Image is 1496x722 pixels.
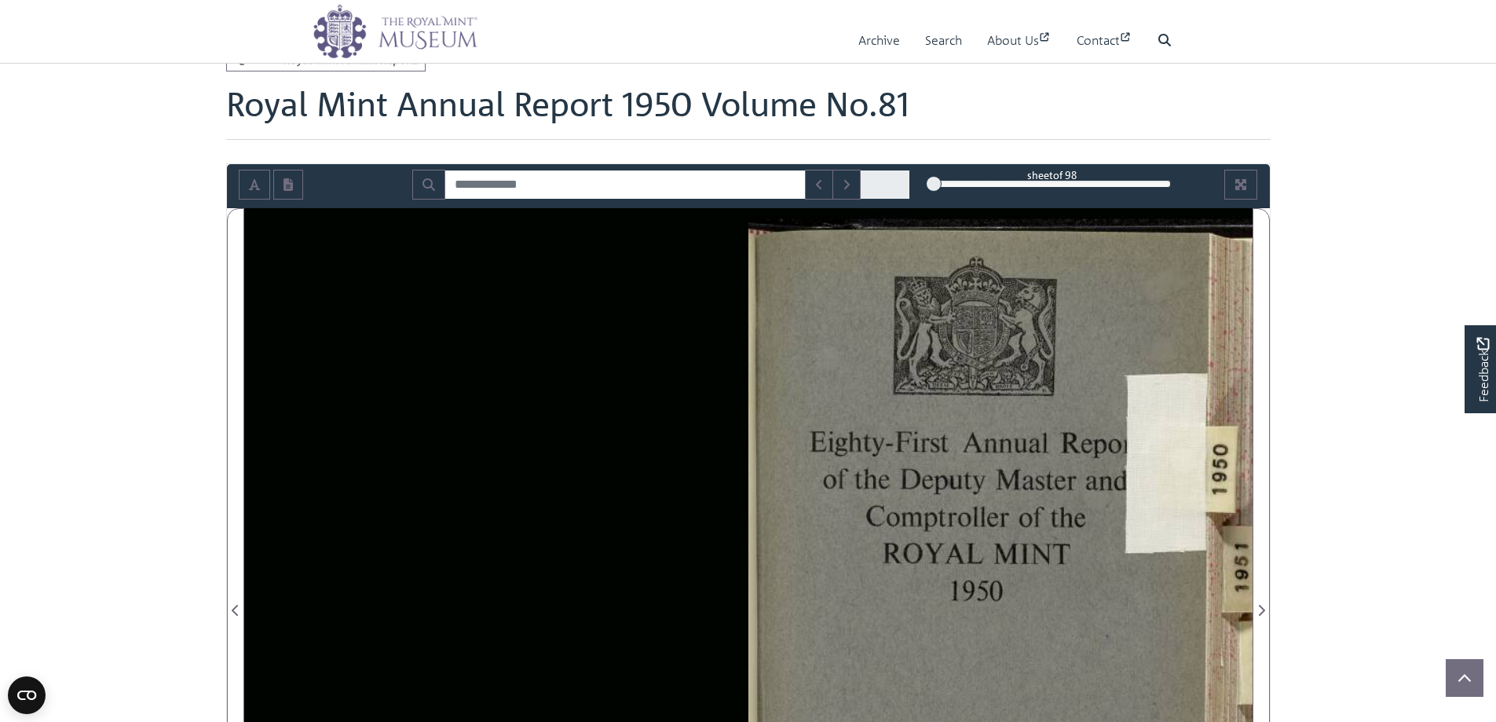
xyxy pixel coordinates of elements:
button: Next Match [832,170,861,200]
button: Search [412,170,445,200]
button: Open transcription window [273,170,303,200]
button: Open CMP widget [8,676,46,714]
input: Search for [444,170,806,200]
a: Search [925,18,962,63]
button: Scroll to top [1446,659,1483,697]
button: Toggle text selection (Alt+T) [239,170,270,200]
span: Feedback [1473,337,1492,402]
a: Would you like to provide feedback? [1465,325,1496,413]
a: Contact [1077,18,1132,63]
button: Previous Match [805,170,833,200]
h1: Royal Mint Annual Report 1950 Volume No.81 [226,84,1271,139]
img: logo_wide.png [313,4,477,59]
a: Archive [858,18,900,63]
a: About Us [987,18,1052,63]
div: sheet of 98 [934,167,1171,182]
button: Full screen mode [1224,170,1257,200]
